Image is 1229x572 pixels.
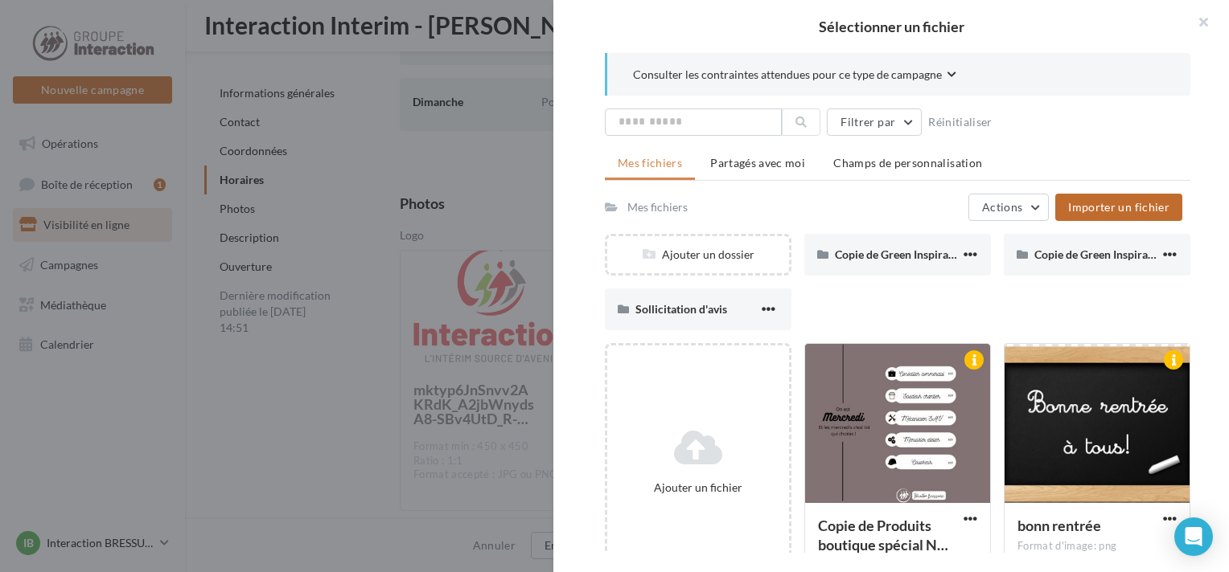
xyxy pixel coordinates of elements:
[922,112,999,132] button: Réinitialiser
[1055,194,1182,221] button: Importer un fichier
[627,199,688,215] div: Mes fichiers
[1174,517,1213,556] div: Open Intercom Messenger
[607,247,789,263] div: Ajouter un dossier
[968,194,1049,221] button: Actions
[633,67,942,83] span: Consulter les contraintes attendues pour ce type de campagne
[635,302,727,316] span: Sollicitation d'avis
[1017,517,1101,534] span: bonn rentrée
[982,200,1022,214] span: Actions
[1017,539,1177,554] div: Format d'image: png
[614,480,783,496] div: Ajouter un fichier
[579,19,1203,34] h2: Sélectionner un fichier
[835,247,1123,261] span: Copie de Green Inspirational Spring Quote Facebook Post
[827,108,922,136] button: Filtrer par
[633,66,956,86] button: Consulter les contraintes attendues pour ce type de campagne
[818,517,948,554] span: Copie de Produits boutique spécial Noël Publication Instagram (5)
[1068,200,1169,214] span: Importer un fichier
[710,156,805,170] span: Partagés avec moi
[618,156,682,170] span: Mes fichiers
[833,156,982,170] span: Champs de personnalisation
